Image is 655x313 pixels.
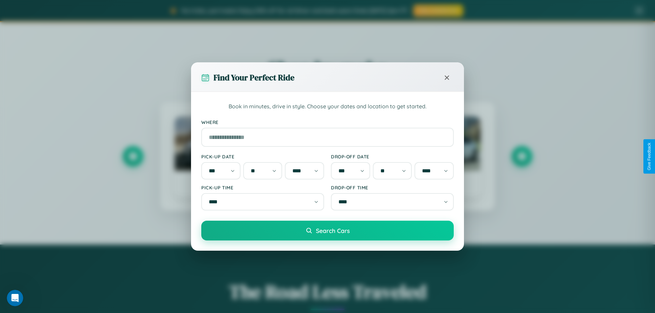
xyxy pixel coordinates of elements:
span: Search Cars [316,227,350,234]
button: Search Cars [201,221,454,240]
label: Pick-up Time [201,185,324,190]
label: Drop-off Date [331,154,454,159]
h3: Find Your Perfect Ride [214,72,294,83]
label: Drop-off Time [331,185,454,190]
p: Book in minutes, drive in style. Choose your dates and location to get started. [201,102,454,111]
label: Pick-up Date [201,154,324,159]
label: Where [201,119,454,125]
